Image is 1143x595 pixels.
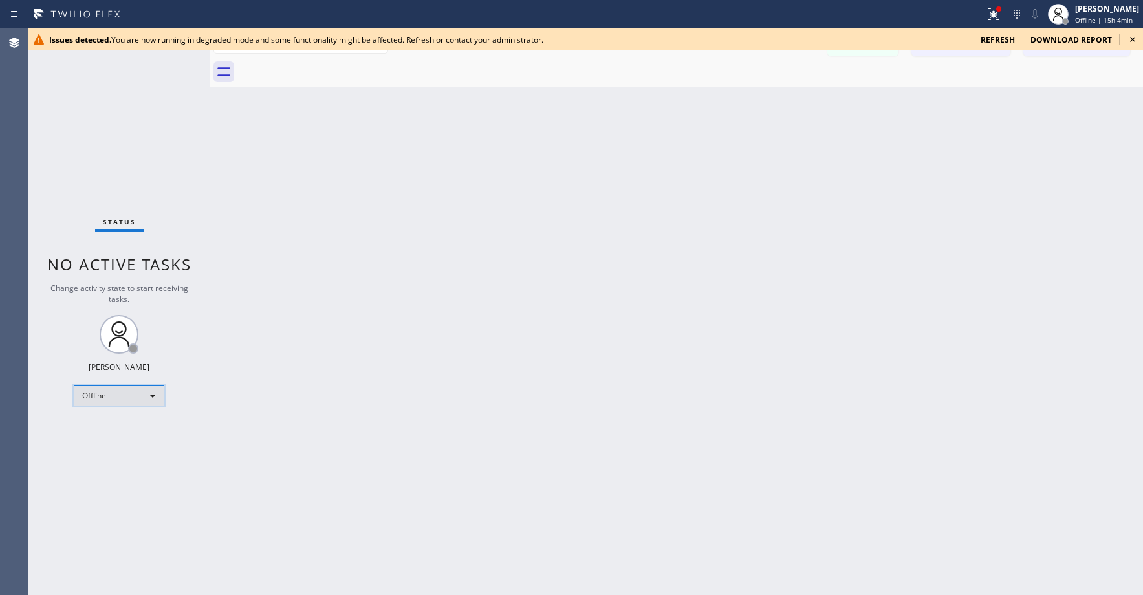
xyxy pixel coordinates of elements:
[74,385,164,406] div: Offline
[1030,34,1112,45] span: download report
[1026,5,1044,23] button: Mute
[49,34,970,45] div: You are now running in degraded mode and some functionality might be affected. Refresh or contact...
[981,34,1015,45] span: refresh
[89,362,149,373] div: [PERSON_NAME]
[103,217,136,226] span: Status
[47,254,191,275] span: No active tasks
[1075,16,1133,25] span: Offline | 15h 4min
[1075,3,1139,14] div: [PERSON_NAME]
[50,283,188,305] span: Change activity state to start receiving tasks.
[49,34,111,45] b: Issues detected.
